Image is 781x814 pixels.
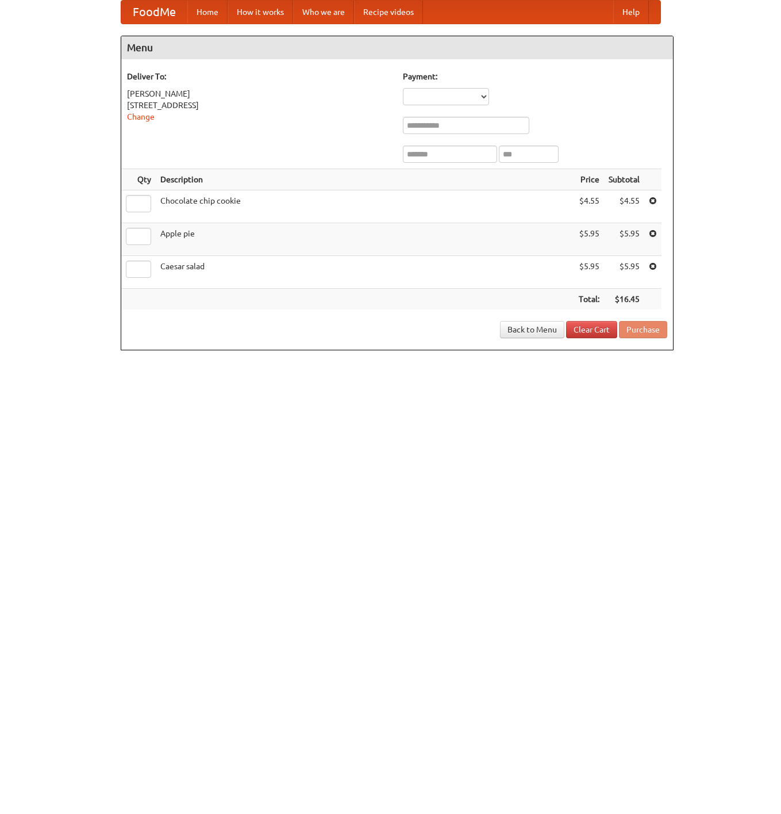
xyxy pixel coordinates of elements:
[574,289,604,310] th: Total:
[127,71,391,82] h5: Deliver To:
[604,223,644,256] td: $5.95
[121,169,156,190] th: Qty
[574,223,604,256] td: $5.95
[156,256,574,289] td: Caesar salad
[156,190,574,223] td: Chocolate chip cookie
[619,321,667,338] button: Purchase
[574,190,604,223] td: $4.55
[127,88,391,100] div: [PERSON_NAME]
[121,36,673,59] h4: Menu
[604,256,644,289] td: $5.95
[613,1,649,24] a: Help
[187,1,228,24] a: Home
[156,223,574,256] td: Apple pie
[604,169,644,190] th: Subtotal
[121,1,187,24] a: FoodMe
[500,321,564,338] a: Back to Menu
[293,1,354,24] a: Who we are
[574,169,604,190] th: Price
[574,256,604,289] td: $5.95
[604,190,644,223] td: $4.55
[354,1,423,24] a: Recipe videos
[127,112,155,121] a: Change
[403,71,667,82] h5: Payment:
[566,321,617,338] a: Clear Cart
[228,1,293,24] a: How it works
[604,289,644,310] th: $16.45
[127,100,391,111] div: [STREET_ADDRESS]
[156,169,574,190] th: Description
